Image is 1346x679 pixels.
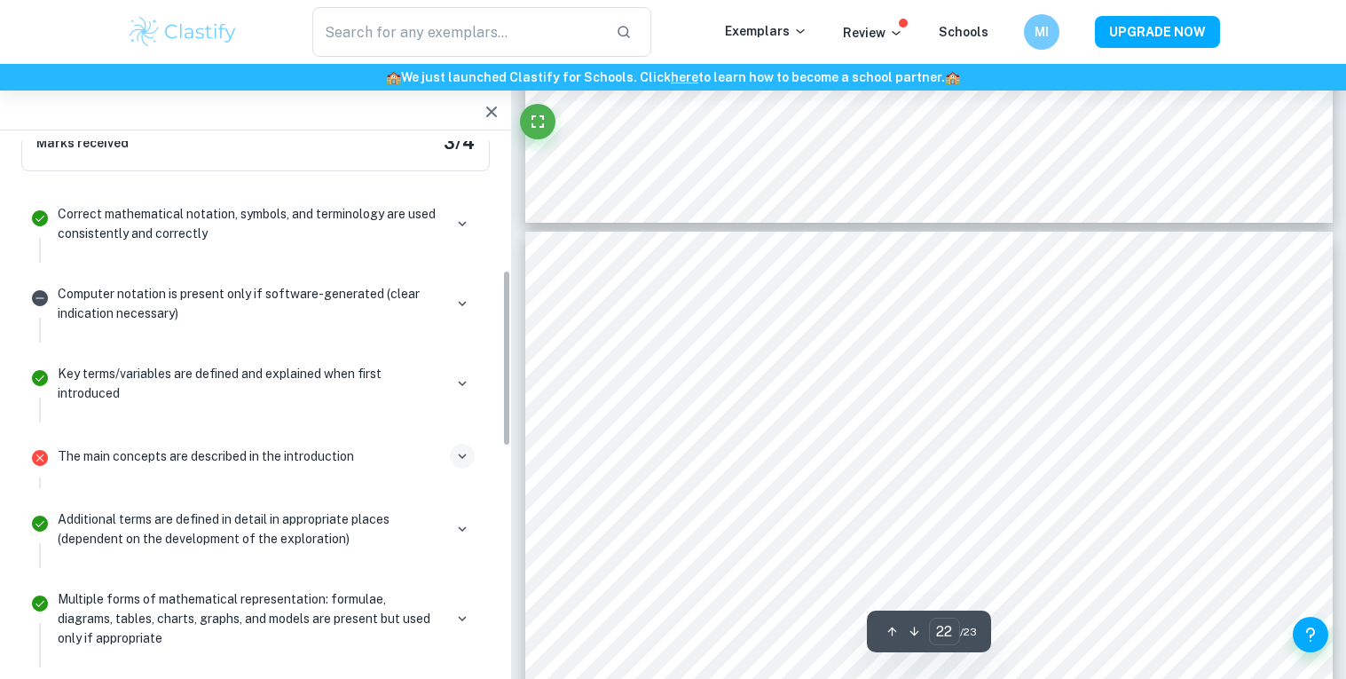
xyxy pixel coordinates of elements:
button: MI [1024,14,1059,50]
span: 🏫 [386,70,401,84]
p: Additional terms are defined in detail in appropriate places (dependent on the development of the... [58,509,443,549]
span: 🏫 [945,70,960,84]
h5: 3 / 4 [444,130,475,156]
p: Exemplars [725,21,807,41]
p: Computer notation is present only if software-generated (clear indication necessary) [58,284,443,323]
svg: Not relevant [29,288,51,309]
a: here [671,70,698,84]
button: UPGRADE NOW [1095,16,1220,48]
button: Help and Feedback [1293,617,1328,652]
p: Correct mathematical notation, symbols, and terminology are used consistently and correctly [58,204,443,243]
p: Review [843,23,903,43]
p: The main concepts are described in the introduction [58,446,354,466]
span: / 23 [960,624,977,640]
img: Clastify logo [127,14,240,50]
button: Fullscreen [520,104,555,139]
svg: Correct [29,513,51,534]
svg: Correct [29,208,51,229]
input: Search for any exemplars... [312,7,602,57]
p: Key terms/variables are defined and explained when first introduced [58,364,443,403]
h6: Marks received [36,133,129,153]
svg: Correct [29,367,51,389]
p: Multiple forms of mathematical representation: formulae, diagrams, tables, charts, graphs, and mo... [58,589,443,648]
svg: Incorrect [29,447,51,469]
svg: Correct [29,593,51,614]
h6: MI [1031,22,1051,42]
h6: We just launched Clastify for Schools. Click to learn how to become a school partner. [4,67,1342,87]
a: Schools [939,25,988,39]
